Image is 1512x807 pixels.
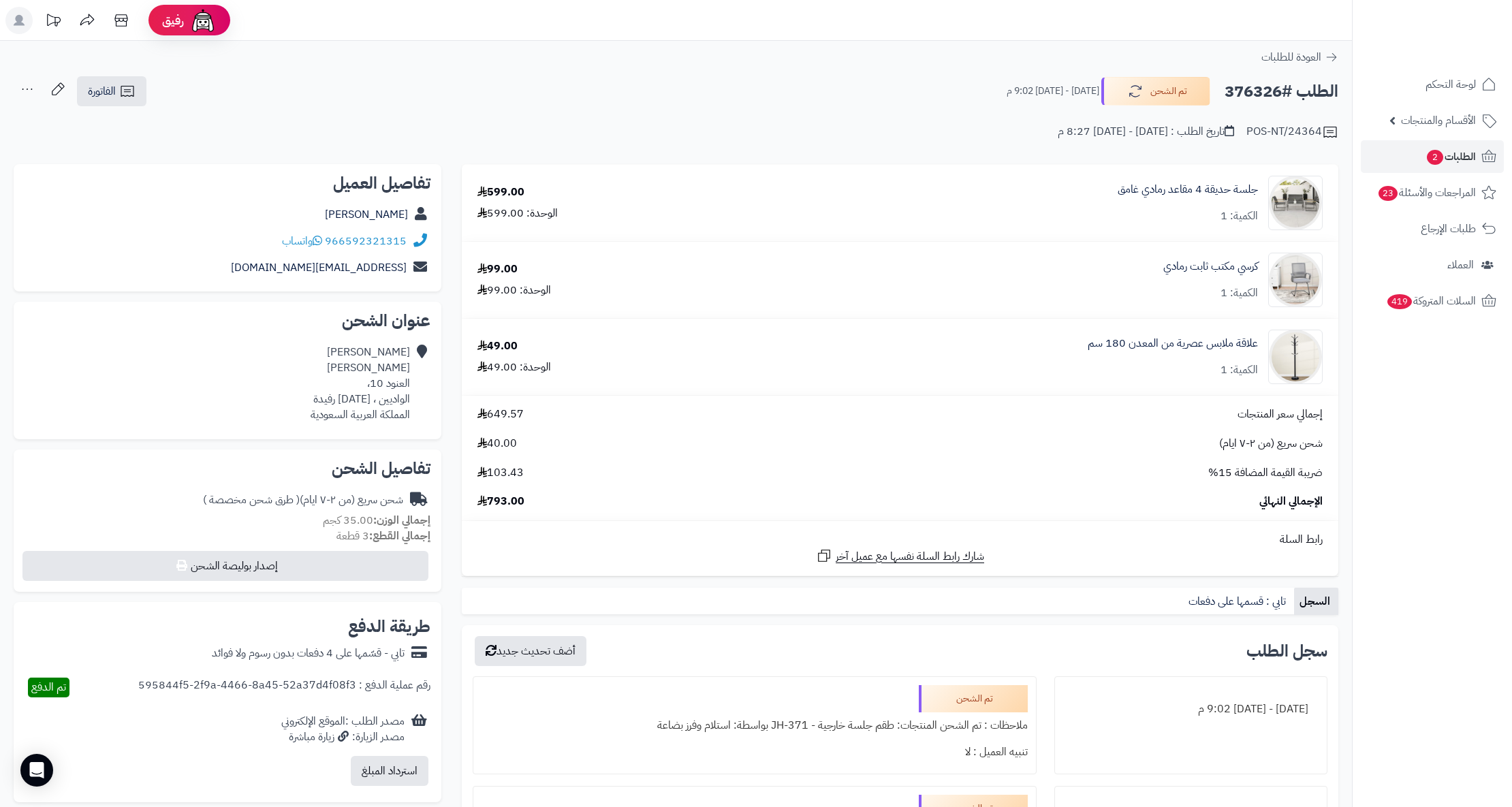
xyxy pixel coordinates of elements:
[373,512,430,528] strong: إجمالي الوزن:
[475,636,586,666] button: أضف تحديث جديد
[1063,696,1319,723] div: [DATE] - [DATE] 9:02 م
[836,549,984,565] span: شارك رابط السلة نفسها مع عميل آخر
[816,548,984,565] a: شارك رابط السلة نفسها مع عميل آخر
[1386,291,1476,311] span: السلات المتروكة
[1088,336,1258,351] a: علاقة ملابس عصرية من المعدن 180 سم
[1387,294,1412,309] span: 419
[1361,285,1504,317] a: السلات المتروكة419
[1377,183,1476,202] span: المراجعات والأسئلة
[477,283,551,298] div: الوحدة: 99.00
[25,460,430,477] h2: تفاصيل الشحن
[477,465,524,481] span: 103.43
[22,551,428,581] button: إصدار بوليصة الشحن
[162,12,184,29] span: رفيق
[1361,68,1504,101] a: لوحة التحكم
[323,512,430,528] small: 35.00 كجم
[231,259,407,276] a: [EMAIL_ADDRESS][DOMAIN_NAME]
[477,262,518,277] div: 99.00
[1426,147,1476,166] span: الطلبات
[482,739,1028,765] div: تنبيه العميل : لا
[1246,124,1338,140] div: POS-NT/24364
[325,206,408,223] a: [PERSON_NAME]
[1361,176,1504,209] a: المراجعات والأسئلة23
[477,338,518,354] div: 49.00
[351,756,428,786] button: استرداد المبلغ
[1269,176,1322,230] img: 1754462711-110119010022-90x90.jpg
[467,532,1333,548] div: رابط السلة
[1269,330,1322,384] img: 1752316486-1-90x90.jpg
[281,714,405,745] div: مصدر الطلب :الموقع الإلكتروني
[1183,588,1294,615] a: تابي : قسمها على دفعات
[1361,140,1504,173] a: الطلبات2
[1220,285,1258,301] div: الكمية: 1
[1220,208,1258,224] div: الكمية: 1
[1401,111,1476,130] span: الأقسام والمنتجات
[1259,494,1323,509] span: الإجمالي النهائي
[919,685,1028,712] div: تم الشحن
[369,528,430,544] strong: إجمالي القطع:
[1361,212,1504,245] a: طلبات الإرجاع
[311,345,410,422] div: [PERSON_NAME] [PERSON_NAME] العنود 10، الواديين ، [DATE] رفيدة المملكة العربية السعودية
[36,7,70,37] a: تحديثات المنصة
[138,678,430,697] div: رقم عملية الدفع : 595844f5-2f9a-4466-8a45-52a37d4f08f3
[1225,78,1338,106] h2: الطلب #376326
[31,679,66,695] span: تم الدفع
[1101,77,1210,106] button: تم الشحن
[482,712,1028,739] div: ملاحظات : تم الشحن المنتجات: طقم جلسة خارجية - JH-371 بواسطة: استلام وفرز بضاعة
[1058,124,1234,140] div: تاريخ الطلب : [DATE] - [DATE] 8:27 م
[477,407,524,422] span: 649.57
[477,206,558,221] div: الوحدة: 599.00
[1261,49,1321,65] span: العودة للطلبات
[325,233,407,249] a: 966592321315
[282,233,322,249] a: واتساب
[1208,465,1323,481] span: ضريبة القيمة المضافة 15%
[1246,643,1327,659] h3: سجل الطلب
[77,76,146,106] a: الفاتورة
[1220,362,1258,378] div: الكمية: 1
[477,360,551,375] div: الوحدة: 49.00
[1421,219,1476,238] span: طلبات الإرجاع
[1361,249,1504,281] a: العملاء
[348,618,430,635] h2: طريقة الدفع
[477,185,524,200] div: 599.00
[1163,259,1258,274] a: كرسي مكتب ثابت رمادي
[1427,150,1443,165] span: 2
[25,313,430,329] h2: عنوان الشحن
[1419,35,1499,63] img: logo-2.png
[25,175,430,191] h2: تفاصيل العميل
[281,729,405,745] div: مصدر الزيارة: زيارة مباشرة
[1426,75,1476,94] span: لوحة التحكم
[477,436,517,452] span: 40.00
[189,7,217,34] img: ai-face.png
[1379,186,1398,201] span: 23
[1007,84,1099,98] small: [DATE] - [DATE] 9:02 م
[1238,407,1323,422] span: إجمالي سعر المنتجات
[1219,436,1323,452] span: شحن سريع (من ٢-٧ ايام)
[1261,49,1338,65] a: العودة للطلبات
[1118,182,1258,197] a: جلسة حديقة 4 مقاعد رمادي غامق
[1269,253,1322,307] img: 1750581797-1-90x90.jpg
[203,492,300,508] span: ( طرق شحن مخصصة )
[1294,588,1338,615] a: السجل
[336,528,430,544] small: 3 قطعة
[1447,255,1474,274] span: العملاء
[88,83,116,99] span: الفاتورة
[477,494,524,509] span: 793.00
[20,754,53,787] div: Open Intercom Messenger
[212,646,405,661] div: تابي - قسّمها على 4 دفعات بدون رسوم ولا فوائد
[203,492,403,508] div: شحن سريع (من ٢-٧ ايام)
